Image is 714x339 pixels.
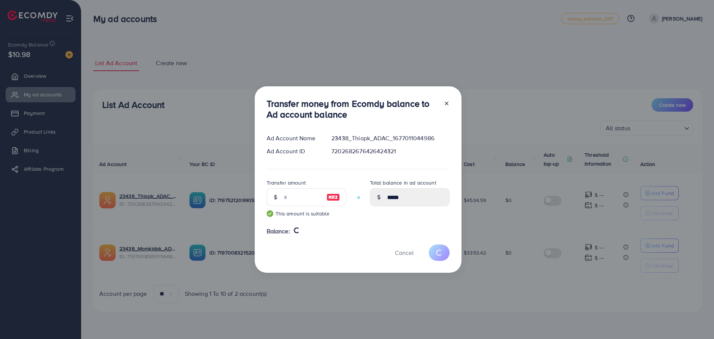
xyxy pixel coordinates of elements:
div: Ad Account Name [261,134,326,143]
span: Cancel [395,249,414,257]
div: 7202682676426424321 [325,147,455,156]
label: Transfer amount [267,179,306,186]
img: image [327,193,340,202]
img: guide [267,210,273,217]
small: This amount is suitable [267,210,346,217]
div: Ad Account ID [261,147,326,156]
button: Cancel [386,244,423,260]
label: Total balance in ad account [370,179,436,186]
iframe: Chat [682,306,708,333]
h3: Transfer money from Ecomdy balance to Ad account balance [267,98,438,120]
div: 23438_Thiapk_ADAC_1677011044986 [325,134,455,143]
span: Balance: [267,227,290,236]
